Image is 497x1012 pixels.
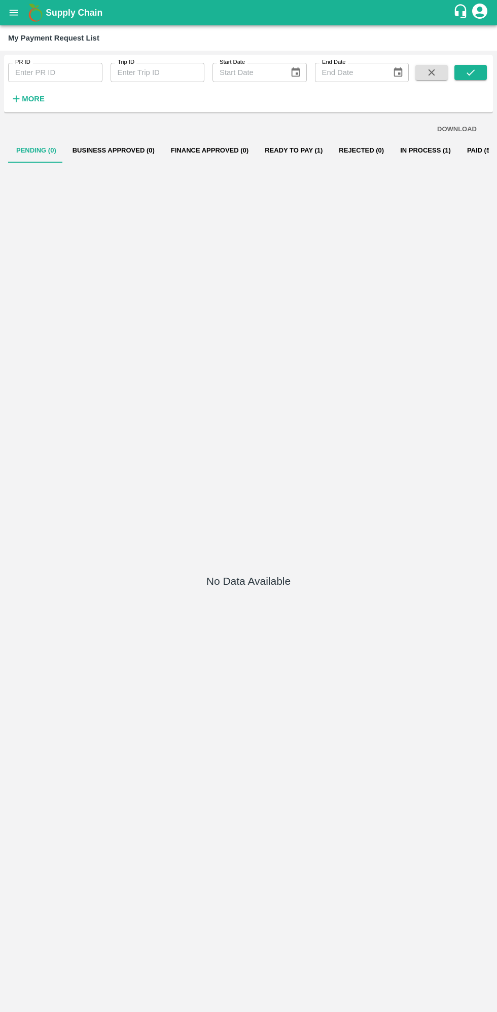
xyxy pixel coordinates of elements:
[453,4,471,22] div: customer-support
[220,58,245,66] label: Start Date
[111,63,205,82] input: Enter Trip ID
[471,2,489,23] div: account of current user
[257,138,331,163] button: Ready To Pay (1)
[8,31,99,45] div: My Payment Request List
[8,90,47,107] button: More
[331,138,392,163] button: Rejected (0)
[433,121,481,138] button: DOWNLOAD
[322,58,345,66] label: End Date
[22,95,45,103] strong: More
[2,1,25,24] button: open drawer
[46,8,102,18] b: Supply Chain
[118,58,134,66] label: Trip ID
[206,574,291,588] h5: No Data Available
[163,138,257,163] button: Finance Approved (0)
[15,58,30,66] label: PR ID
[392,138,459,163] button: In Process (1)
[388,63,408,82] button: Choose date
[315,63,384,82] input: End Date
[286,63,305,82] button: Choose date
[46,6,453,20] a: Supply Chain
[212,63,282,82] input: Start Date
[64,138,163,163] button: Business Approved (0)
[8,63,102,82] input: Enter PR ID
[25,3,46,23] img: logo
[8,138,64,163] button: Pending (0)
